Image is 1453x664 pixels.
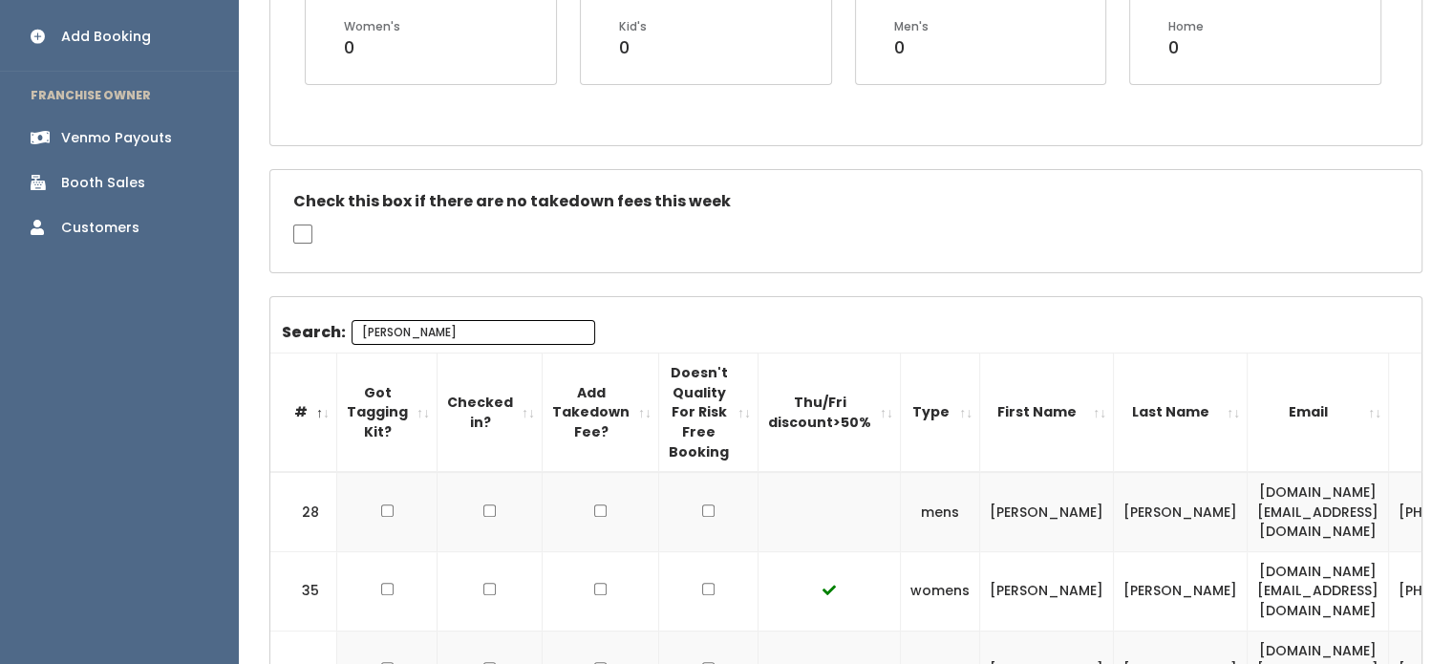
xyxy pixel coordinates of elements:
[980,551,1114,631] td: [PERSON_NAME]
[1248,353,1389,472] th: Email: activate to sort column ascending
[619,35,647,60] div: 0
[1114,551,1248,631] td: [PERSON_NAME]
[1168,35,1204,60] div: 0
[293,193,1399,210] h5: Check this box if there are no takedown fees this week
[1248,551,1389,631] td: [DOMAIN_NAME][EMAIL_ADDRESS][DOMAIN_NAME]
[270,353,337,472] th: #: activate to sort column descending
[61,218,139,238] div: Customers
[61,128,172,148] div: Venmo Payouts
[344,18,400,35] div: Women's
[1248,472,1389,551] td: [DOMAIN_NAME][EMAIL_ADDRESS][DOMAIN_NAME]
[894,35,929,60] div: 0
[1114,353,1248,472] th: Last Name: activate to sort column ascending
[894,18,929,35] div: Men's
[1168,18,1204,35] div: Home
[61,27,151,47] div: Add Booking
[61,173,145,193] div: Booth Sales
[619,18,647,35] div: Kid's
[759,353,901,472] th: Thu/Fri discount&gt;50%: activate to sort column ascending
[901,472,980,551] td: mens
[980,353,1114,472] th: First Name: activate to sort column ascending
[270,551,337,631] td: 35
[1114,472,1248,551] td: [PERSON_NAME]
[980,472,1114,551] td: [PERSON_NAME]
[337,353,438,472] th: Got Tagging Kit?: activate to sort column ascending
[901,551,980,631] td: womens
[543,353,659,472] th: Add Takedown Fee?: activate to sort column ascending
[438,353,543,472] th: Checked in?: activate to sort column ascending
[901,353,980,472] th: Type: activate to sort column ascending
[270,472,337,551] td: 28
[352,320,595,345] input: Search:
[282,320,595,345] label: Search:
[659,353,759,472] th: Doesn't Quality For Risk Free Booking : activate to sort column ascending
[344,35,400,60] div: 0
